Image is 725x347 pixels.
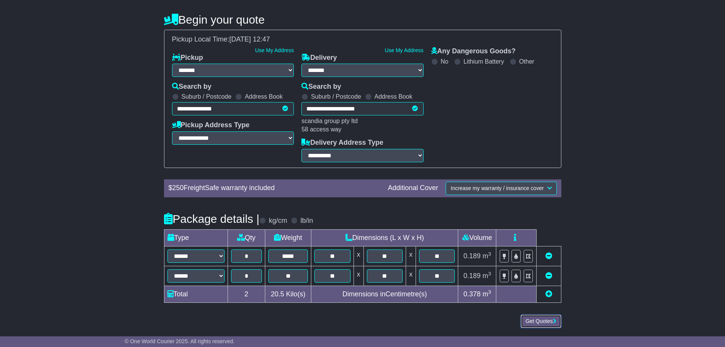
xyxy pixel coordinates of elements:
[265,286,311,302] td: Kilo(s)
[406,266,416,286] td: x
[255,47,294,53] a: Use My Address
[458,229,496,246] td: Volume
[164,213,260,225] h4: Package details |
[374,93,413,100] label: Address Book
[300,217,313,225] label: lb/in
[172,121,250,130] label: Pickup Address Type
[311,286,458,302] td: Dimensions in Centimetre(s)
[172,184,184,192] span: 250
[431,47,516,56] label: Any Dangerous Goods?
[385,47,424,53] a: Use My Address
[483,290,491,298] span: m
[545,290,552,298] a: Add new item
[168,35,557,44] div: Pickup Local Time:
[301,139,383,147] label: Delivery Address Type
[488,271,491,277] sup: 3
[228,286,265,302] td: 2
[311,229,458,246] td: Dimensions (L x W x H)
[483,252,491,260] span: m
[464,290,481,298] span: 0.378
[229,35,270,43] span: [DATE] 12:47
[265,229,311,246] td: Weight
[125,338,235,344] span: © One World Courier 2025. All rights reserved.
[172,83,212,91] label: Search by
[301,83,341,91] label: Search by
[271,290,284,298] span: 20.5
[164,13,561,26] h4: Begin your quote
[228,229,265,246] td: Qty
[311,93,361,100] label: Suburb / Postcode
[301,126,341,133] span: 58 access way
[172,54,203,62] label: Pickup
[451,185,543,191] span: Increase my warranty / insurance cover
[464,252,481,260] span: 0.189
[441,58,448,65] label: No
[519,58,534,65] label: Other
[483,272,491,280] span: m
[464,272,481,280] span: 0.189
[164,229,228,246] td: Type
[464,58,504,65] label: Lithium Battery
[488,251,491,257] sup: 3
[269,217,287,225] label: kg/cm
[245,93,283,100] label: Address Book
[301,54,337,62] label: Delivery
[354,266,363,286] td: x
[164,286,228,302] td: Total
[406,246,416,266] td: x
[521,315,561,328] button: Get Quotes
[354,246,363,266] td: x
[165,184,384,192] div: $ FreightSafe warranty included
[545,252,552,260] a: Remove this item
[446,182,556,195] button: Increase my warranty / insurance cover
[488,289,491,295] sup: 3
[384,184,442,192] div: Additional Cover
[545,272,552,280] a: Remove this item
[182,93,232,100] label: Suburb / Postcode
[301,118,358,124] span: scandia group pty ltd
